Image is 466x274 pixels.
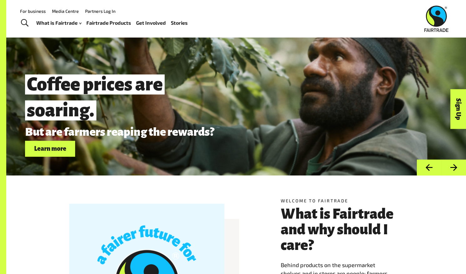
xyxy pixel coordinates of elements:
a: What is Fairtrade [36,18,81,28]
a: Media Centre [52,8,79,14]
button: Previous [417,160,441,175]
h5: Welcome to Fairtrade [281,197,403,204]
a: Stories [171,18,188,28]
a: Partners Log In [85,8,115,14]
a: Get Involved [136,18,166,28]
a: Fairtrade Products [86,18,131,28]
a: Toggle Search [17,15,32,31]
a: For business [20,8,46,14]
img: Fairtrade Australia New Zealand logo [424,6,448,32]
button: Next [441,160,466,175]
h3: What is Fairtrade and why should I care? [281,206,403,253]
a: Learn more [25,141,75,157]
span: Coffee prices are soaring. [25,74,165,120]
p: But are farmers reaping the rewards? [25,126,376,138]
